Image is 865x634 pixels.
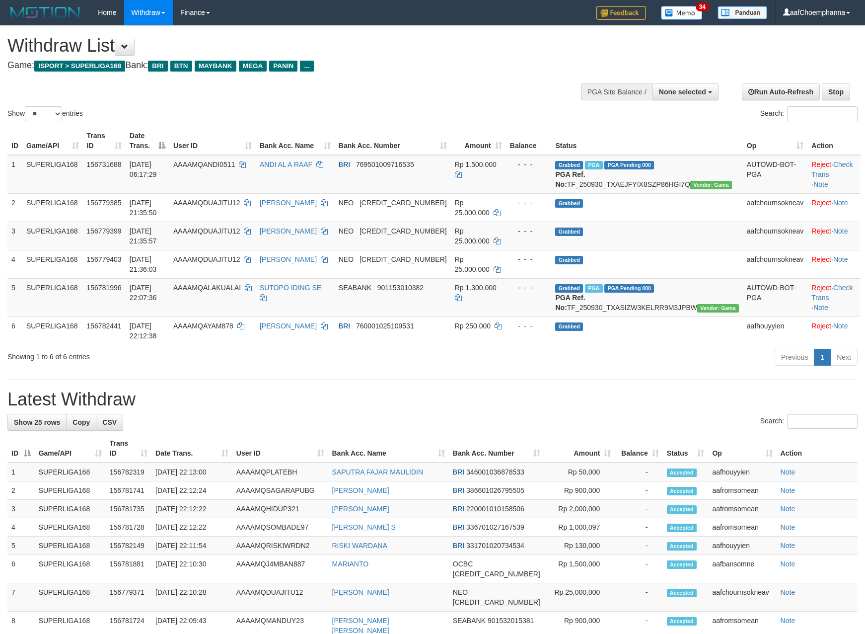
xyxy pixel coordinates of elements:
[173,255,240,263] span: AAAAMQDUAJITU12
[87,255,122,263] span: 156779403
[7,481,35,500] td: 2
[667,487,697,495] span: Accepted
[339,227,354,235] span: NEO
[510,283,548,293] div: - - -
[455,284,497,292] span: Rp 1.300.000
[239,61,267,72] span: MEGA
[332,588,389,596] a: [PERSON_NAME]
[7,317,22,345] td: 6
[544,583,615,612] td: Rp 25,000,000
[615,555,662,583] td: -
[7,434,35,463] th: ID: activate to sort column descending
[195,61,236,72] span: MAYBANK
[667,560,697,569] span: Accepted
[339,160,350,168] span: BRI
[615,463,662,481] td: -
[260,160,312,168] a: ANDI AL A RAAF
[260,284,321,292] a: SUTOPO IDING SE
[260,199,317,207] a: [PERSON_NAME]
[807,250,861,278] td: ·
[232,583,328,612] td: AAAAMQDUAJITU12
[7,390,858,409] h1: Latest Withdraw
[604,161,654,169] span: PGA Pending
[106,500,151,518] td: 156781735
[130,255,157,273] span: [DATE] 21:36:03
[260,322,317,330] a: [PERSON_NAME]
[615,434,662,463] th: Balance: activate to sort column ascending
[718,6,767,19] img: panduan.png
[743,317,808,345] td: aafhouyyien
[807,155,861,194] td: · ·
[585,161,602,169] span: Marked by aafromsomean
[453,570,540,578] span: Copy 693816522488 to clipboard
[332,468,424,476] a: SAPUTRA FAJAR MAULIDIN
[813,304,828,312] a: Note
[7,583,35,612] td: 7
[332,505,389,513] a: [PERSON_NAME]
[22,317,83,345] td: SUPERLIGA168
[453,542,464,550] span: BRI
[510,226,548,236] div: - - -
[377,284,424,292] span: Copy 901153010382 to clipboard
[7,500,35,518] td: 3
[7,414,67,431] a: Show 25 rows
[581,83,652,100] div: PGA Site Balance /
[455,322,491,330] span: Rp 250.000
[708,434,776,463] th: Op: activate to sort column ascending
[232,555,328,583] td: AAAAMQJ4MBAN887
[35,481,106,500] td: SUPERLIGA168
[781,542,795,550] a: Note
[615,518,662,537] td: -
[87,160,122,168] span: 156731688
[332,560,369,568] a: MARIANTO
[22,155,83,194] td: SUPERLIGA168
[170,61,192,72] span: BTN
[83,127,126,155] th: Trans ID: activate to sort column ascending
[807,222,861,250] td: ·
[510,254,548,264] div: - - -
[781,560,795,568] a: Note
[615,481,662,500] td: -
[453,617,486,625] span: SEABANK
[22,193,83,222] td: SUPERLIGA168
[833,227,848,235] a: Note
[34,61,125,72] span: ISPORT > SUPERLIGA168
[7,193,22,222] td: 2
[453,523,464,531] span: BRI
[615,583,662,612] td: -
[335,127,451,155] th: Bank Acc. Number: activate to sort column ascending
[659,88,706,96] span: None selected
[7,463,35,481] td: 1
[232,500,328,518] td: AAAAMQHIDUP321
[708,500,776,518] td: aafromsomean
[35,583,106,612] td: SUPERLIGA168
[667,505,697,514] span: Accepted
[466,523,524,531] span: Copy 336701027167539 to clipboard
[807,278,861,317] td: · ·
[360,227,447,235] span: Copy 5859457140486971 to clipboard
[807,317,861,345] td: ·
[544,463,615,481] td: Rp 50,000
[777,434,858,463] th: Action
[787,414,858,429] input: Search:
[585,284,602,293] span: Marked by aafromsomean
[35,434,106,463] th: Game/API: activate to sort column ascending
[555,170,585,188] b: PGA Ref. No:
[7,222,22,250] td: 3
[781,617,795,625] a: Note
[453,468,464,476] span: BRI
[260,255,317,263] a: [PERSON_NAME]
[35,463,106,481] td: SUPERLIGA168
[7,278,22,317] td: 5
[708,555,776,583] td: aafbansomne
[696,2,709,11] span: 34
[455,160,497,168] span: Rp 1.500.000
[743,222,808,250] td: aafchournsokneav
[7,61,567,71] h4: Game: Bank:
[743,127,808,155] th: Op: activate to sort column ascending
[106,481,151,500] td: 156781741
[232,481,328,500] td: AAAAMQSAGARAPUBG
[453,598,540,606] span: Copy 5859457140486971 to clipboard
[833,255,848,263] a: Note
[339,322,350,330] span: BRI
